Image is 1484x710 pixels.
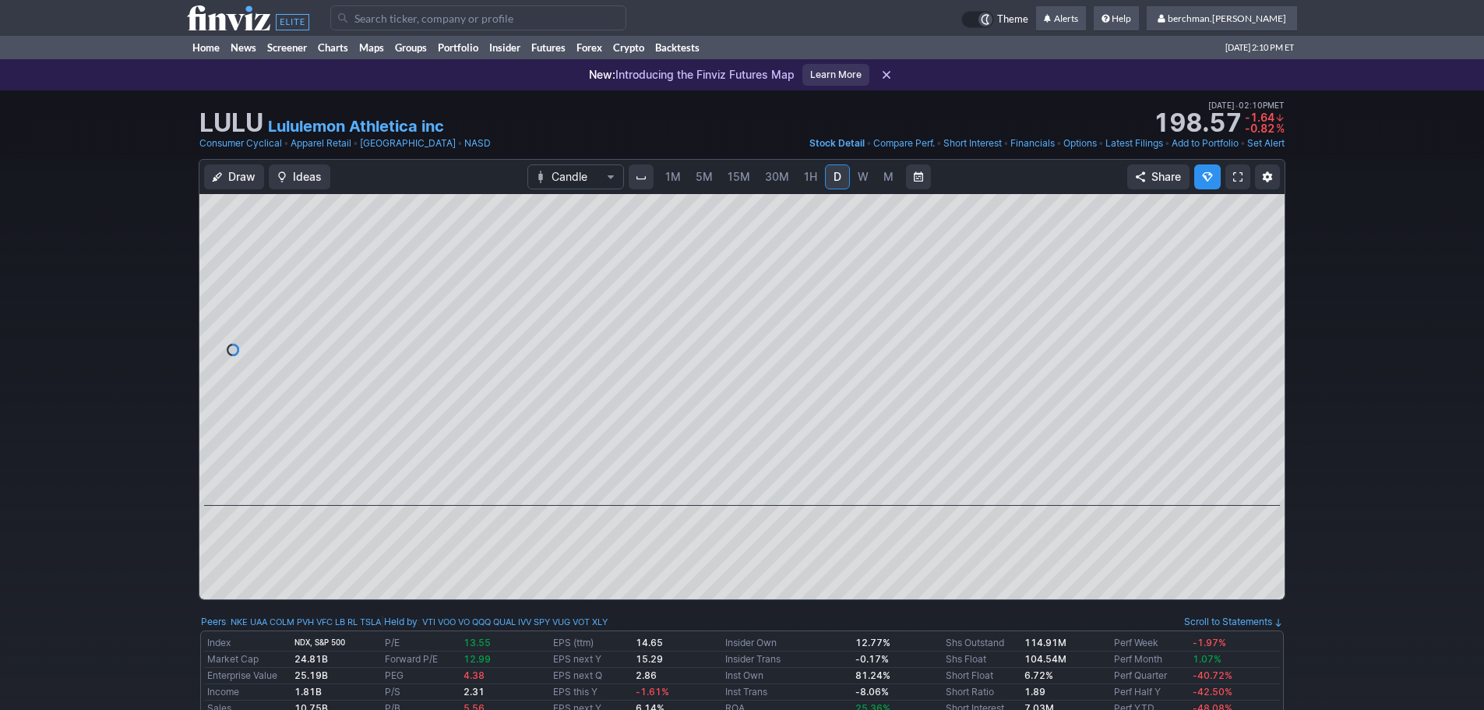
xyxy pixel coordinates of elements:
[1225,36,1294,59] span: [DATE] 2:10 PM ET
[722,634,852,652] td: Insider Own
[1105,137,1163,149] span: Latest Filings
[665,170,681,183] span: 1M
[573,614,590,630] a: VOT
[1255,164,1280,189] button: Chart Settings
[1098,136,1104,151] span: •
[1276,122,1285,135] span: %
[464,653,491,665] span: 12.99
[997,11,1028,28] span: Theme
[1193,669,1232,681] span: -40.72%
[360,136,456,151] a: [GEOGRAPHIC_DATA]
[360,614,381,630] a: TSLA
[458,614,470,630] a: VO
[262,36,312,59] a: Screener
[936,136,942,151] span: •
[1193,686,1232,698] span: -42.50%
[550,668,632,684] td: EPS next Q
[382,652,460,668] td: Forward P/E
[689,164,720,189] a: 5M
[906,164,931,189] button: Range
[721,164,757,189] a: 15M
[961,11,1028,28] a: Theme
[199,136,282,151] a: Consumer Cyclical
[1147,6,1297,31] a: berchman.[PERSON_NAME]
[550,684,632,701] td: EPS this Y
[1024,669,1053,681] b: 6.72%
[225,36,262,59] a: News
[1193,653,1221,665] span: 1.07%
[552,169,600,185] span: Candle
[1105,136,1163,151] a: Latest Filings
[201,614,381,630] div: :
[1184,616,1283,627] a: Scroll to Statements
[1153,111,1242,136] strong: 198.57
[204,164,264,189] button: Draw
[943,652,1021,668] td: Shs Float
[658,164,688,189] a: 1M
[438,614,456,630] a: VOO
[330,5,626,30] input: Search
[1056,136,1062,151] span: •
[608,36,650,59] a: Crypto
[484,36,526,59] a: Insider
[1165,136,1170,151] span: •
[228,169,256,185] span: Draw
[876,164,901,189] a: M
[293,169,322,185] span: Ideas
[858,170,869,183] span: W
[855,653,889,665] b: -0.17%
[294,638,345,647] small: NDX, S&P 500
[943,634,1021,652] td: Shs Outstand
[650,36,705,59] a: Backtests
[550,634,632,652] td: EPS (ttm)
[204,652,291,668] td: Market Cap
[809,136,865,151] a: Stock Detail
[873,137,935,149] span: Compare Perf.
[1024,637,1066,648] b: 114.91M
[1111,668,1190,684] td: Perf Quarter
[231,614,248,630] a: NKE
[526,36,571,59] a: Futures
[1168,12,1286,24] span: berchman.[PERSON_NAME]
[946,669,993,681] a: Short Float
[589,68,615,81] span: New:
[855,669,890,681] b: 81.24%
[518,614,531,630] a: IVV
[347,614,358,630] a: RL
[1151,169,1181,185] span: Share
[382,668,460,684] td: PEG
[204,684,291,701] td: Income
[284,136,289,151] span: •
[883,170,894,183] span: M
[571,36,608,59] a: Forex
[204,668,291,684] td: Enterprise Value
[1247,136,1285,151] a: Set Alert
[797,164,824,189] a: 1H
[382,684,460,701] td: P/S
[589,67,795,83] p: Introducing the Finviz Futures Map
[825,164,850,189] a: D
[316,614,333,630] a: VFC
[834,170,841,183] span: D
[1036,6,1086,31] a: Alerts
[728,170,750,183] span: 15M
[592,614,608,630] a: XLY
[472,614,491,630] a: QQQ
[866,136,872,151] span: •
[1024,686,1045,698] a: 1.89
[390,36,432,59] a: Groups
[1010,136,1055,151] a: Financials
[464,637,491,648] span: 13.55
[636,686,669,698] span: -1.61%
[804,170,817,183] span: 1H
[527,164,624,189] button: Chart Type
[636,669,657,681] b: 2.86
[722,684,852,701] td: Inst Trans
[855,637,890,648] b: 12.77%
[722,668,852,684] td: Inst Own
[270,614,294,630] a: COLM
[382,634,460,652] td: P/E
[422,614,435,630] a: VTI
[384,616,418,627] a: Held by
